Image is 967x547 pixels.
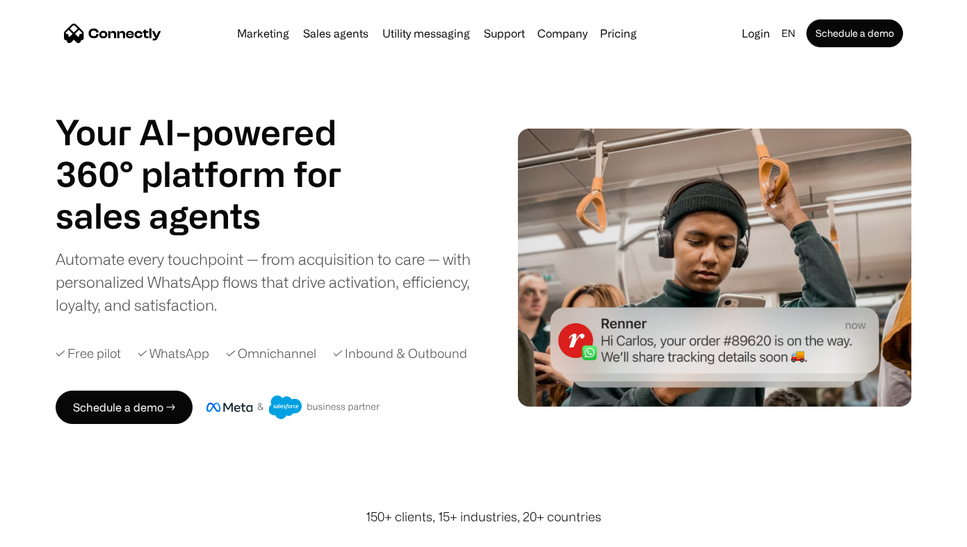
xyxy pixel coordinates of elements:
[537,24,587,43] div: Company
[56,195,375,236] div: 1 of 4
[594,28,642,39] a: Pricing
[377,28,476,39] a: Utility messaging
[478,28,530,39] a: Support
[366,507,601,526] div: 150+ clients, 15+ industries, 20+ countries
[781,24,795,43] div: en
[776,24,804,43] div: en
[231,28,295,39] a: Marketing
[736,24,776,43] a: Login
[206,395,380,419] img: Meta and Salesforce business partner badge.
[56,344,121,363] div: ✓ Free pilot
[226,344,316,363] div: ✓ Omnichannel
[56,111,375,195] h1: Your AI-powered 360° platform for
[56,195,375,236] div: carousel
[64,23,161,44] a: home
[298,28,374,39] a: Sales agents
[806,19,903,47] a: Schedule a demo
[56,195,375,236] h1: sales agents
[56,391,193,424] a: Schedule a demo →
[138,344,209,363] div: ✓ WhatsApp
[333,344,467,363] div: ✓ Inbound & Outbound
[533,24,592,43] div: Company
[56,247,478,316] div: Automate every touchpoint — from acquisition to care — with personalized WhatsApp flows that driv...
